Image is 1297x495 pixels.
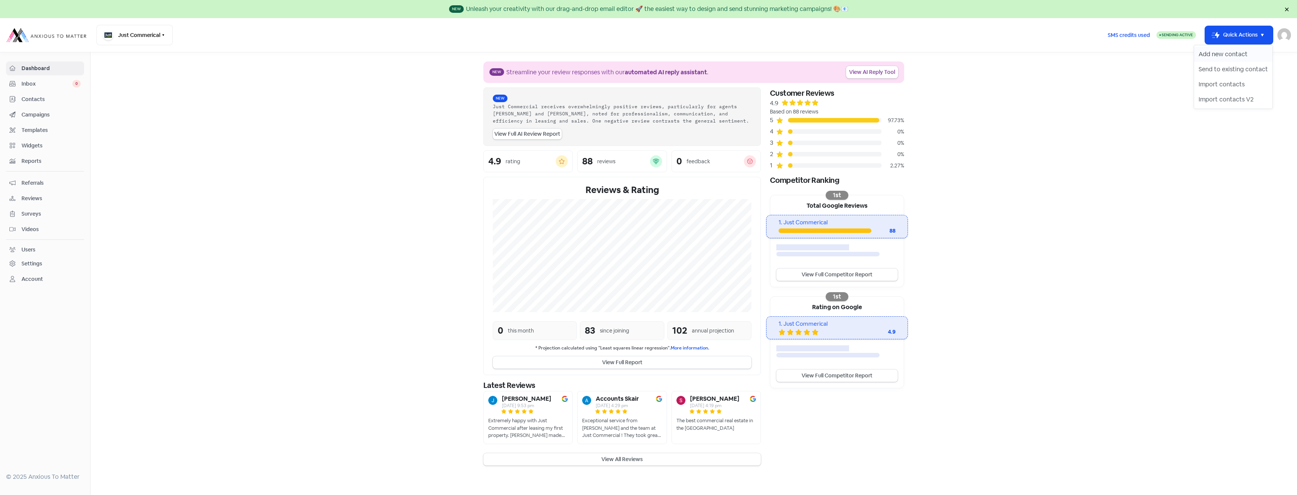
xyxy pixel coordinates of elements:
div: 0% [882,139,904,147]
div: 1st [826,191,848,200]
div: Total Google Reviews [770,195,904,215]
div: 1st [826,292,848,301]
button: View All Reviews [483,453,761,466]
div: rating [506,158,520,166]
div: © 2025 Anxious To Matter [6,472,84,481]
b: Accounts Skair [596,396,639,402]
div: 2.27% [882,162,904,170]
a: 0feedback [671,150,761,172]
b: [PERSON_NAME] [690,396,739,402]
span: Dashboard [21,64,81,72]
div: Competitor Ranking [770,175,904,186]
a: View Full Competitor Report [776,268,898,281]
span: New [489,68,504,76]
div: Reviews & Rating [493,183,751,197]
div: Rating on Google [770,297,904,316]
div: 0% [882,128,904,136]
div: Settings [21,260,42,268]
div: Streamline your review responses with our . [506,68,708,77]
div: 4.9 [770,99,778,108]
a: Surveys [6,207,84,221]
span: Inbox [21,80,72,88]
div: Exceptional service from [PERSON_NAME] and the team at Just Commercial ! They took great care of ... [582,417,662,439]
div: 83 [585,324,595,337]
a: Templates [6,123,84,137]
span: 0 [72,80,81,87]
span: New [449,5,464,13]
span: New [493,95,507,102]
a: Referrals [6,176,84,190]
div: 1. Just Commerical [779,218,895,227]
div: 5 [770,116,776,125]
button: Import contacts V2 [1194,92,1272,107]
b: [PERSON_NAME] [502,396,551,402]
div: 1. Just Commerical [779,320,895,328]
div: Extremely happy with Just Commercial after leasing my first property. [PERSON_NAME] made the enti... [488,417,568,439]
div: Latest Reviews [483,380,761,391]
div: Based on 88 reviews [770,108,904,116]
small: * Projection calculated using "Least squares linear regression". [493,345,751,352]
div: reviews [597,158,615,166]
img: Image [562,396,568,402]
img: Avatar [676,396,685,405]
a: 4.9rating [483,150,573,172]
div: Just Commercial receives overwhelmingly positive reviews, particularly for agents [PERSON_NAME] a... [493,103,751,124]
a: View Full AI Review Report [493,129,562,139]
div: [DATE] 4:29 pm [596,403,639,408]
span: Campaigns [21,111,81,119]
a: Campaigns [6,108,84,122]
span: Referrals [21,179,81,187]
a: Reviews [6,192,84,205]
button: Quick Actions [1205,26,1273,44]
div: [DATE] 4:19 pm [690,403,739,408]
div: 3 [770,138,776,147]
div: this month [508,327,534,335]
a: Reports [6,154,84,168]
div: Customer Reviews [770,87,904,99]
span: Surveys [21,210,81,218]
a: More information. [671,345,709,351]
a: SMS credits used [1101,31,1156,38]
button: Send to existing contact [1194,62,1272,77]
span: Reports [21,157,81,165]
a: Inbox 0 [6,77,84,91]
div: 102 [672,324,687,337]
a: View Full Competitor Report [776,369,898,382]
div: 97.73% [882,116,904,124]
button: View Full Report [493,356,751,369]
b: automated AI reply assistant [625,68,707,76]
span: Videos [21,225,81,233]
div: [DATE] 9:53 pm [502,403,551,408]
a: 88reviews [577,150,667,172]
div: The best commercial real estate in the [GEOGRAPHIC_DATA] [676,417,756,432]
div: Users [21,246,35,254]
div: Account [21,275,43,283]
button: Add new contact [1194,47,1272,62]
div: annual projection [692,327,734,335]
img: User [1277,28,1291,42]
img: Avatar [582,396,591,405]
div: feedback [687,158,710,166]
a: Videos [6,222,84,236]
div: 0 [498,324,503,337]
img: Image [656,396,662,402]
span: Contacts [21,95,81,103]
img: Avatar [488,396,497,405]
span: SMS credits used [1108,31,1150,39]
button: Just Commerical [97,25,173,45]
div: 88 [582,157,593,166]
a: Contacts [6,92,84,106]
div: 4.9 [488,157,501,166]
div: 2 [770,150,776,159]
img: Image [750,396,756,402]
a: View AI Reply Tool [846,66,898,78]
div: Unleash your creativity with our drag-and-drop email editor 🚀 the easiest way to design and send ... [466,5,848,14]
div: 4.9 [865,328,895,336]
a: Settings [6,257,84,271]
div: 0% [882,150,904,158]
span: Sending Active [1162,32,1193,37]
div: 4 [770,127,776,136]
a: Widgets [6,139,84,153]
a: Sending Active [1156,31,1196,40]
span: Widgets [21,142,81,150]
